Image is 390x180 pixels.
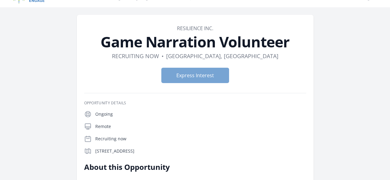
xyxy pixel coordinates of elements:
[161,68,229,83] button: Express Interest
[112,52,159,60] dd: Recruiting now
[166,52,278,60] dd: [GEOGRAPHIC_DATA], [GEOGRAPHIC_DATA]
[84,162,265,172] h2: About this Opportunity
[162,52,164,60] div: •
[95,136,306,142] p: Recruiting now
[177,25,213,32] a: Resilience Inc.
[95,111,306,117] p: Ongoing
[95,148,306,154] p: [STREET_ADDRESS]
[84,101,306,106] h3: Opportunity Details
[95,123,306,130] p: Remote
[84,34,306,49] h1: Game Narration Volunteer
